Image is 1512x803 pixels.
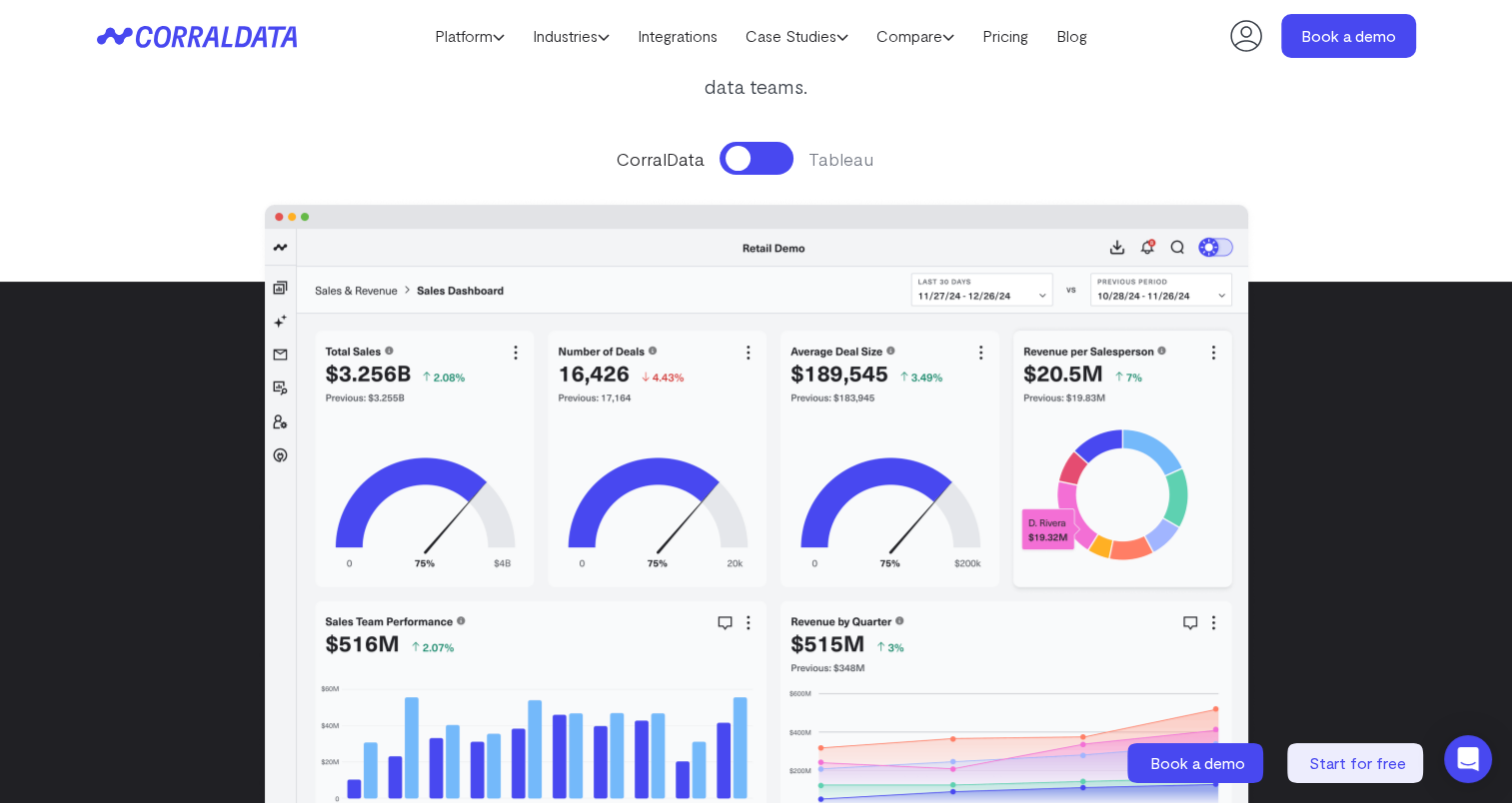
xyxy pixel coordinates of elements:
[1309,753,1406,772] span: Start for free
[968,21,1042,51] a: Pricing
[421,21,519,51] a: Platform
[519,21,624,51] a: Industries
[1287,743,1427,783] a: Start for free
[808,146,928,172] span: Tableau
[1150,753,1245,772] span: Book a demo
[624,21,732,51] a: Integrations
[732,21,862,51] a: Case Studies
[1281,14,1416,58] a: Book a demo
[585,146,705,172] span: CorralData
[862,21,968,51] a: Compare
[1444,735,1492,783] div: Open Intercom Messenger
[1042,21,1101,51] a: Blog
[1127,743,1267,783] a: Book a demo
